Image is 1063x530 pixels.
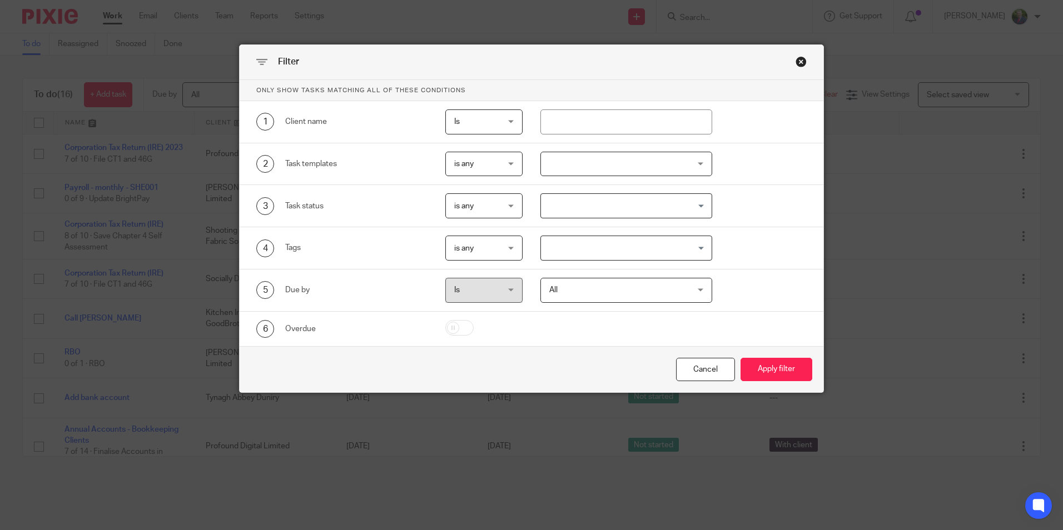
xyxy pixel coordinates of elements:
[256,113,274,131] div: 1
[285,158,428,169] div: Task templates
[542,238,706,258] input: Search for option
[256,239,274,257] div: 4
[240,80,823,101] p: Only show tasks matching all of these conditions
[285,323,428,334] div: Overdue
[549,286,558,294] span: All
[542,196,706,216] input: Search for option
[256,197,274,215] div: 3
[285,201,428,212] div: Task status
[454,160,474,168] span: is any
[454,244,474,252] span: is any
[676,358,735,382] div: Close this dialog window
[454,286,460,294] span: Is
[540,193,712,218] div: Search for option
[256,155,274,173] div: 2
[285,116,428,127] div: Client name
[454,118,460,126] span: Is
[256,320,274,338] div: 6
[278,57,299,66] span: Filter
[454,202,474,210] span: is any
[741,358,812,382] button: Apply filter
[285,242,428,253] div: Tags
[285,284,428,296] div: Due by
[256,281,274,299] div: 5
[540,236,712,261] div: Search for option
[796,56,807,67] div: Close this dialog window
